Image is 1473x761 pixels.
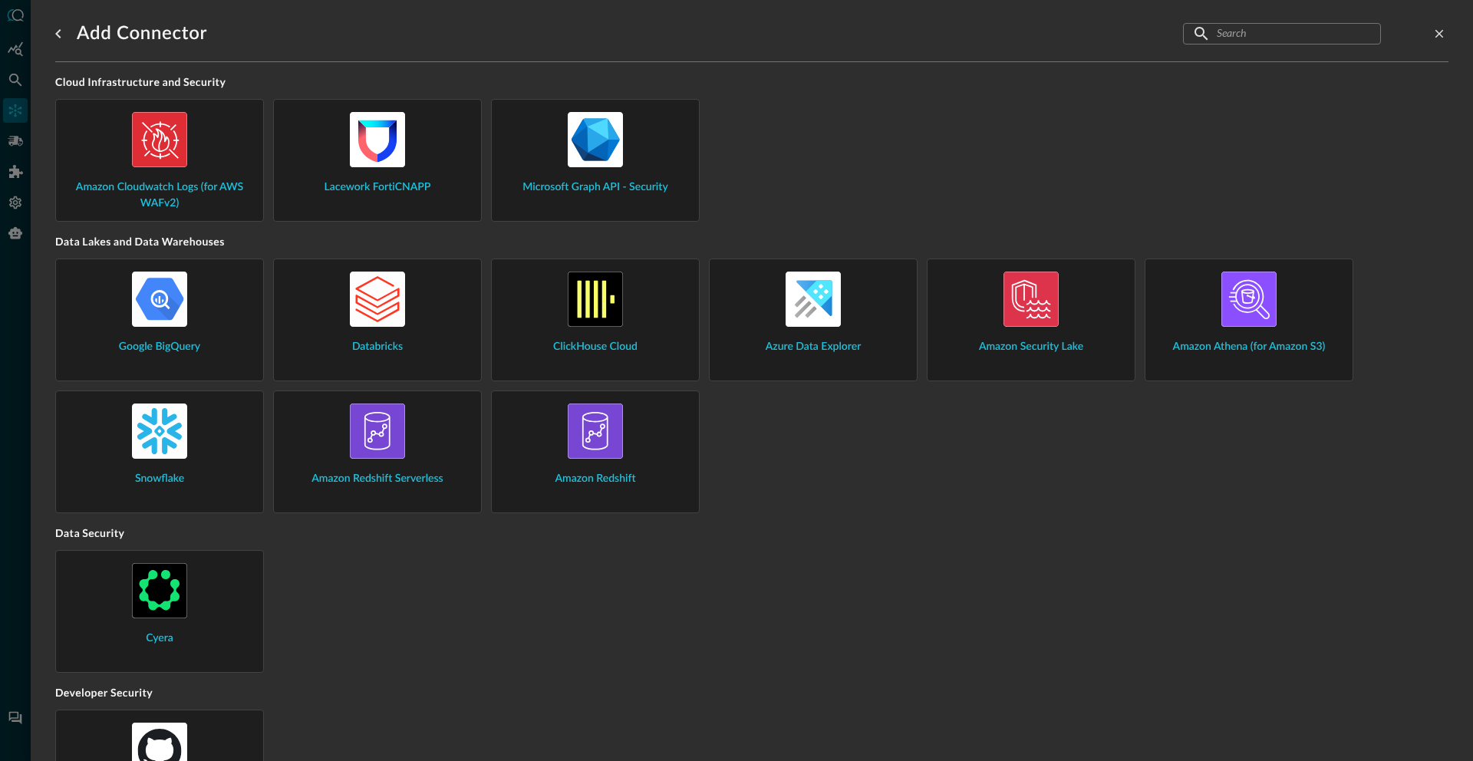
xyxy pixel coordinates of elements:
[352,339,403,355] span: Databricks
[68,180,251,212] span: Amazon Cloudwatch Logs (for AWS WAFv2)
[350,272,405,327] img: Databricks.svg
[553,339,638,355] span: ClickHouse Cloud
[135,471,184,487] span: Snowflake
[1430,25,1448,43] button: close-drawer
[555,471,635,487] span: Amazon Redshift
[1173,339,1326,355] span: Amazon Athena (for Amazon S3)
[55,74,1448,99] h5: Cloud Infrastructure and Security
[522,180,668,196] span: Microsoft Graph API - Security
[1003,272,1059,327] img: AWSSecurityLake.svg
[350,404,405,459] img: AWSRedshift.svg
[146,631,173,647] span: Cyera
[55,525,1448,550] h5: Data Security
[132,404,187,459] img: Snowflake.svg
[55,234,1448,259] h5: Data Lakes and Data Warehouses
[1217,19,1346,48] input: Search
[132,563,187,618] img: Cyera.svg
[311,471,443,487] span: Amazon Redshift Serverless
[1221,272,1277,327] img: AWSAthena.svg
[55,685,1448,710] h5: Developer Security
[132,272,187,327] img: GoogleBigQuery.svg
[132,112,187,167] img: AWSCloudWatchLogs.svg
[766,339,862,355] span: Azure Data Explorer
[46,21,71,46] button: go back
[568,112,623,167] img: MicrosoftGraph.svg
[568,404,623,459] img: AWSRedshift.svg
[119,339,200,355] span: Google BigQuery
[325,180,431,196] span: Lacework FortiCNAPP
[77,21,207,46] h1: Add Connector
[350,112,405,167] img: LaceworkFortiCnapp.svg
[786,272,841,327] img: AzureDataExplorer.svg
[568,272,623,327] img: ClickHouse.svg
[979,339,1083,355] span: Amazon Security Lake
